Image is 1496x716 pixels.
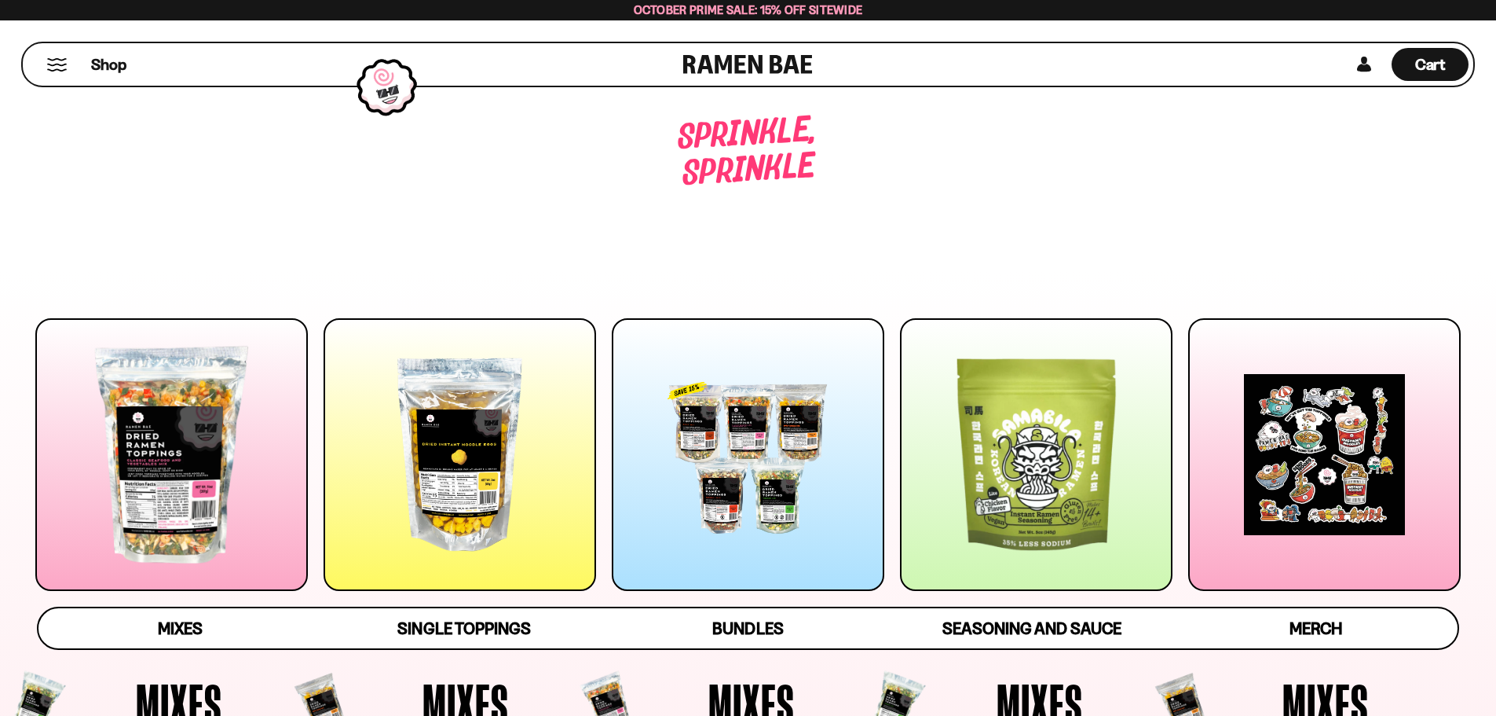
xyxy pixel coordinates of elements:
[91,48,126,81] a: Shop
[322,608,605,648] a: Single Toppings
[1289,619,1342,638] span: Merch
[712,619,783,638] span: Bundles
[397,619,530,638] span: Single Toppings
[38,608,322,648] a: Mixes
[942,619,1121,638] span: Seasoning and Sauce
[91,54,126,75] span: Shop
[1392,43,1469,86] div: Cart
[1174,608,1458,648] a: Merch
[158,619,203,638] span: Mixes
[46,58,68,72] button: Mobile Menu Trigger
[634,2,863,17] span: October Prime Sale: 15% off Sitewide
[890,608,1173,648] a: Seasoning and Sauce
[606,608,890,648] a: Bundles
[1415,55,1446,74] span: Cart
